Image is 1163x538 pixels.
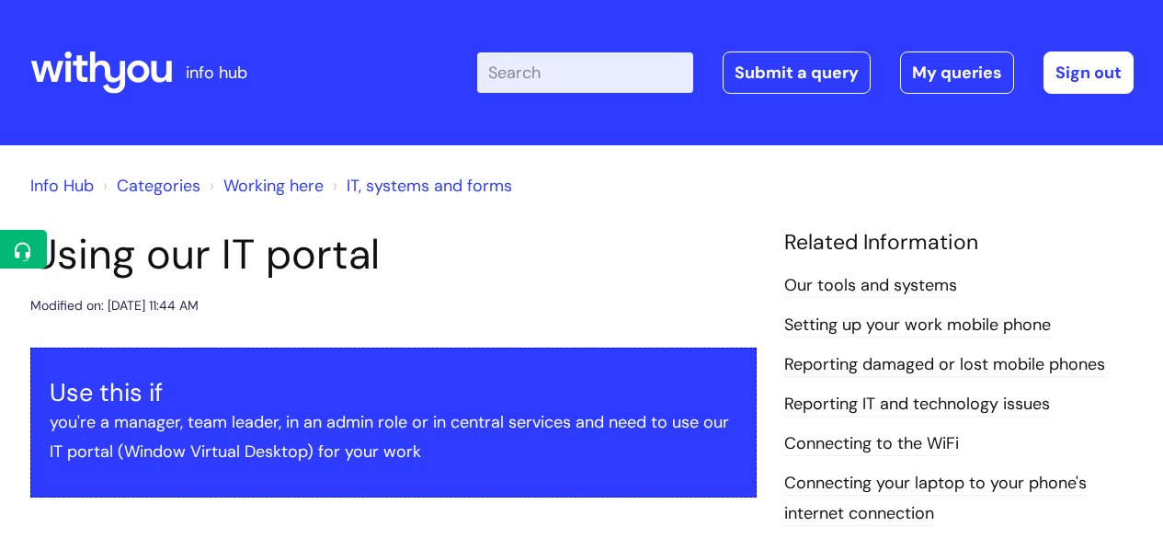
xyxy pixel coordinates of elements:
a: Working here [223,175,324,197]
a: Submit a query [723,52,871,94]
a: Reporting IT and technology issues [784,393,1050,417]
a: My queries [900,52,1014,94]
a: Categories [117,175,200,197]
a: IT, systems and forms [347,175,512,197]
h1: Using our IT portal [30,230,757,280]
a: Our tools and systems [784,274,957,298]
div: Modified on: [DATE] 11:44 AM [30,294,199,317]
a: Connecting to the WiFi [784,432,959,456]
div: | - [477,52,1134,94]
h3: Use this if [50,378,737,407]
p: info hub [186,58,247,87]
a: Reporting damaged or lost mobile phones [784,353,1105,377]
a: Connecting your laptop to your phone's internet connection [784,472,1087,525]
li: Working here [205,171,324,200]
a: Setting up your work mobile phone [784,314,1051,338]
li: IT, systems and forms [328,171,512,200]
h4: Related Information [784,230,1134,256]
li: Solution home [98,171,200,200]
input: Search [477,52,693,93]
a: Sign out [1043,52,1134,94]
a: Info Hub [30,175,94,197]
p: you're a manager, team leader, in an admin role or in central services and need to use our IT por... [50,407,737,467]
